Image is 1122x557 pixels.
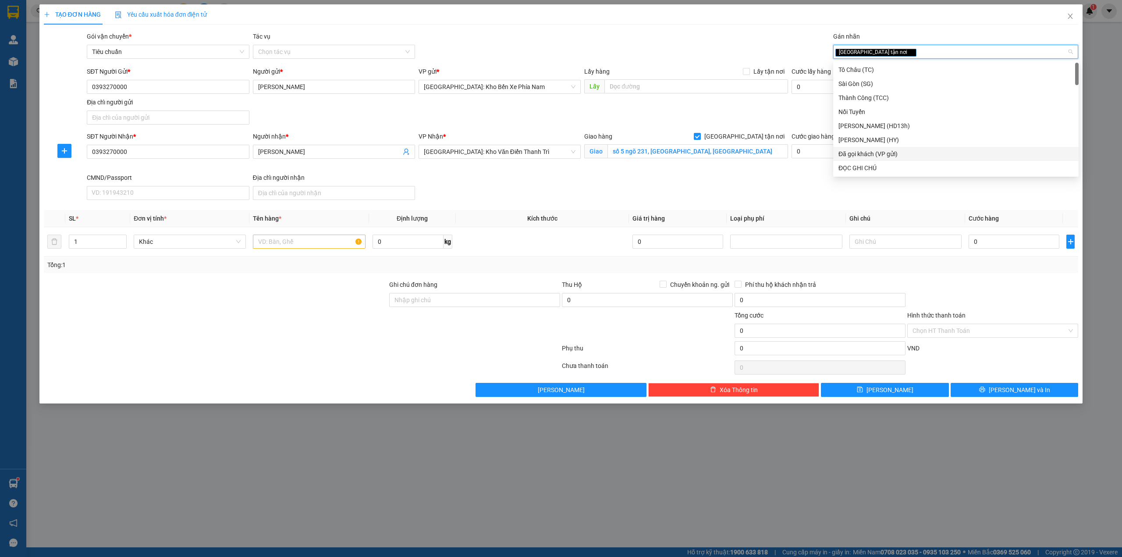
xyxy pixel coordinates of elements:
div: Thành Công (TCC) [838,93,1073,103]
div: SĐT Người Nhận [87,132,249,141]
input: Dọc đường [604,79,788,93]
div: Đã gọi khách (VP gửi) [838,149,1073,159]
span: kg [444,235,452,249]
span: Giá trị hàng [632,215,665,222]
span: Chuyển khoản ng. gửi [667,280,733,289]
span: Xóa Thông tin [720,385,758,395]
span: Lấy tận nơi [750,67,788,76]
div: Huy Dương (HD13h) [833,119,1079,133]
span: Yêu cầu xuất hóa đơn điện tử [115,11,207,18]
input: Cước lấy hàng [792,80,913,94]
span: Nha Trang: Kho Bến Xe Phía Nam [424,80,575,93]
input: Cước giao hàng [792,144,895,158]
div: ĐỌC GHI CHÚ [838,163,1073,173]
div: Sài Gòn (SG) [838,79,1073,89]
div: Địa chỉ người nhận [253,173,415,182]
span: Tiêu chuẩn [92,45,244,58]
span: close [1067,13,1074,20]
input: Địa chỉ của người gửi [87,111,249,125]
span: Khác [139,235,241,248]
div: Tổng: 1 [47,260,433,270]
span: printer [979,386,985,393]
label: Cước giao hàng [792,133,835,140]
label: Gán nhãn [833,33,860,40]
strong: BIÊN NHẬN VẬN CHUYỂN BẢO AN EXPRESS [18,13,182,22]
div: Đã gọi khách (VP gửi) [833,147,1079,161]
div: SĐT Người Gửi [87,67,249,76]
span: CSKH: [6,34,196,68]
span: [PHONE_NUMBER] (7h - 21h) [46,34,196,68]
span: Thu Hộ [562,281,582,288]
div: ĐỌC GHI CHÚ [833,161,1079,175]
input: 0 [632,235,723,249]
button: delete [47,235,61,249]
span: save [857,386,863,393]
span: SL [69,215,76,222]
span: Phí thu hộ khách nhận trả [742,280,820,289]
div: Địa chỉ người gửi [87,97,249,107]
div: Tô Châu (TC) [833,63,1079,77]
span: Giao hàng [584,133,612,140]
div: Thành Công (TCC) [833,91,1079,105]
button: Close [1058,4,1083,29]
span: plus [1067,238,1074,245]
div: Người gửi [253,67,415,76]
span: [GEOGRAPHIC_DATA] tận nơi [835,49,916,57]
button: plus [57,144,71,158]
span: plus [58,147,71,154]
span: Lấy hàng [584,68,610,75]
span: Lấy [584,79,604,93]
span: [GEOGRAPHIC_DATA] tận nơi [701,132,788,141]
span: Giao [584,144,607,158]
div: Chưa thanh toán [561,361,734,376]
div: VP gửi [419,67,581,76]
th: Loại phụ phí [727,210,846,227]
div: CMND/Passport [87,173,249,182]
div: [PERSON_NAME] (HY) [838,135,1073,145]
input: Gán nhãn [918,46,920,57]
span: Hà Nội: Kho Văn Điển Thanh Trì [424,145,575,158]
input: Giao tận nơi [607,144,788,158]
input: Địa chỉ của người nhận [253,186,415,200]
span: user-add [403,148,410,155]
button: plus [1066,235,1075,249]
span: Gói vận chuyển [87,33,131,40]
input: Ghi chú đơn hàng [389,293,560,307]
span: TẠO ĐƠN HÀNG [44,11,101,18]
span: Tổng cước [735,312,763,319]
input: Ghi Chú [849,235,962,249]
span: Cước hàng [969,215,999,222]
label: Ghi chú đơn hàng [389,281,437,288]
div: [PERSON_NAME] (HD13h) [838,121,1073,131]
span: delete [710,386,716,393]
div: Sài Gòn (SG) [833,77,1079,91]
div: Người nhận [253,132,415,141]
div: Tô Châu (TC) [838,65,1073,75]
label: Hình thức thanh toán [907,312,966,319]
span: close [909,50,913,54]
div: Nối Tuyến [838,107,1073,117]
span: [PERSON_NAME] [538,385,585,395]
button: deleteXóa Thông tin [648,383,819,397]
label: Cước lấy hàng [792,68,831,75]
button: [PERSON_NAME] [476,383,646,397]
span: plus [44,11,50,18]
strong: (Công Ty TNHH Chuyển Phát Nhanh Bảo An - MST: 0109597835) [16,25,185,31]
span: Định lượng [397,215,428,222]
div: Nối Tuyến [833,105,1079,119]
span: Tên hàng [253,215,281,222]
img: icon [115,11,122,18]
input: VD: Bàn, Ghế [253,235,365,249]
span: VND [907,345,920,352]
th: Ghi chú [846,210,965,227]
span: [PERSON_NAME] và In [989,385,1050,395]
label: Tác vụ [253,33,270,40]
span: Đơn vị tính [134,215,167,222]
button: save[PERSON_NAME] [821,383,949,397]
div: Hoàng Yến (HY) [833,133,1079,147]
span: Kích thước [527,215,557,222]
div: Phụ thu [561,343,734,359]
button: printer[PERSON_NAME] và In [951,383,1079,397]
span: [PERSON_NAME] [866,385,913,395]
span: VP Nhận [419,133,443,140]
